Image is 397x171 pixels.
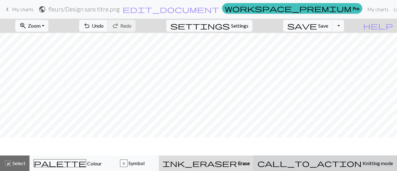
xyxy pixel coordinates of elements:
button: Erase [159,155,253,171]
span: edit_document [123,5,219,14]
span: Save [318,23,328,29]
span: Zoom [28,23,41,29]
span: help [363,21,393,30]
button: Undo [79,20,108,32]
span: save [287,21,317,30]
a: My charts [4,4,33,15]
h2: fleurs / Design sans titre.png [48,6,120,13]
span: keyboard_arrow_left [4,5,11,14]
button: Knitting mode [253,155,397,171]
i: Settings [170,22,230,29]
div: x [120,160,127,167]
span: workspace_premium [225,4,351,13]
button: Colour [29,155,106,171]
span: Colour [86,160,102,166]
span: Undo [92,23,104,29]
span: Select [11,160,25,166]
span: zoom_in [19,21,27,30]
span: Symbol [127,160,145,166]
span: ink_eraser [163,159,237,168]
span: settings [170,21,230,30]
span: Settings [231,22,248,29]
span: Knitting mode [362,160,393,166]
button: SettingsSettings [166,20,252,32]
span: palette [34,159,86,168]
button: Save [283,20,332,32]
button: Zoom [15,20,48,32]
a: Pro [222,3,362,14]
span: Erase [237,160,250,166]
span: highlight_alt [4,159,11,168]
span: public [38,5,46,14]
span: call_to_action [257,159,362,168]
span: My charts [12,6,33,12]
a: My charts [365,3,391,16]
button: x Symbol [106,155,159,171]
span: undo [83,21,91,30]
